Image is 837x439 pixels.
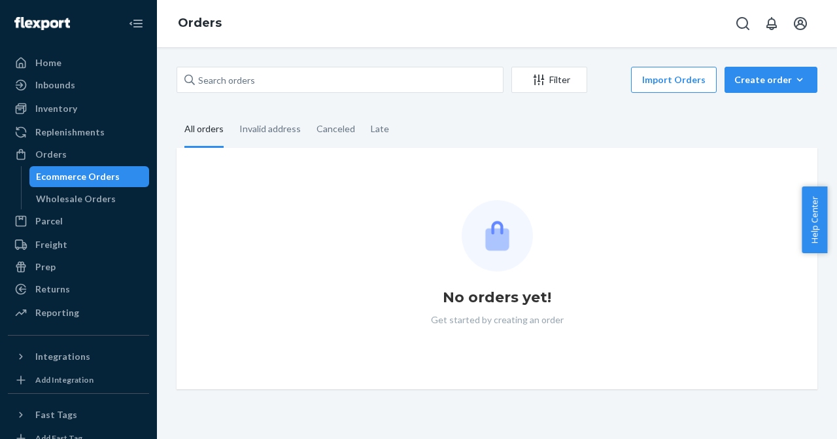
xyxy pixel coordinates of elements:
a: Reporting [8,302,149,323]
div: Late [371,112,389,146]
a: Wholesale Orders [29,188,150,209]
h1: No orders yet! [443,287,551,308]
img: Empty list [462,200,533,272]
a: Prep [8,256,149,277]
button: Help Center [802,186,827,253]
div: Home [35,56,61,69]
button: Open notifications [759,10,785,37]
a: Parcel [8,211,149,232]
div: Filter [512,73,587,86]
button: Integrations [8,346,149,367]
div: Integrations [35,350,90,363]
div: Prep [35,260,56,273]
div: Ecommerce Orders [36,170,120,183]
div: Fast Tags [35,408,77,421]
a: Freight [8,234,149,255]
a: Orders [178,16,222,30]
button: Open Search Box [730,10,756,37]
input: Search orders [177,67,504,93]
a: Orders [8,144,149,165]
a: Home [8,52,149,73]
button: Create order [725,67,817,93]
div: Orders [35,148,67,161]
p: Get started by creating an order [431,313,564,326]
div: Invalid address [239,112,301,146]
div: Canceled [316,112,355,146]
button: Filter [511,67,587,93]
div: Reporting [35,306,79,319]
button: Import Orders [631,67,717,93]
div: Replenishments [35,126,105,139]
button: Close Navigation [123,10,149,37]
a: Inbounds [8,75,149,96]
div: Freight [35,238,67,251]
div: Inventory [35,102,77,115]
button: Fast Tags [8,404,149,425]
div: All orders [184,112,224,148]
img: Flexport logo [14,17,70,30]
button: Open account menu [787,10,813,37]
div: Returns [35,283,70,296]
a: Returns [8,279,149,300]
div: Parcel [35,215,63,228]
div: Create order [734,73,808,86]
div: Wholesale Orders [36,192,116,205]
a: Add Integration [8,372,149,388]
div: Add Integration [35,374,94,385]
a: Replenishments [8,122,149,143]
ol: breadcrumbs [167,5,232,43]
a: Ecommerce Orders [29,166,150,187]
a: Inventory [8,98,149,119]
div: Inbounds [35,79,75,92]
